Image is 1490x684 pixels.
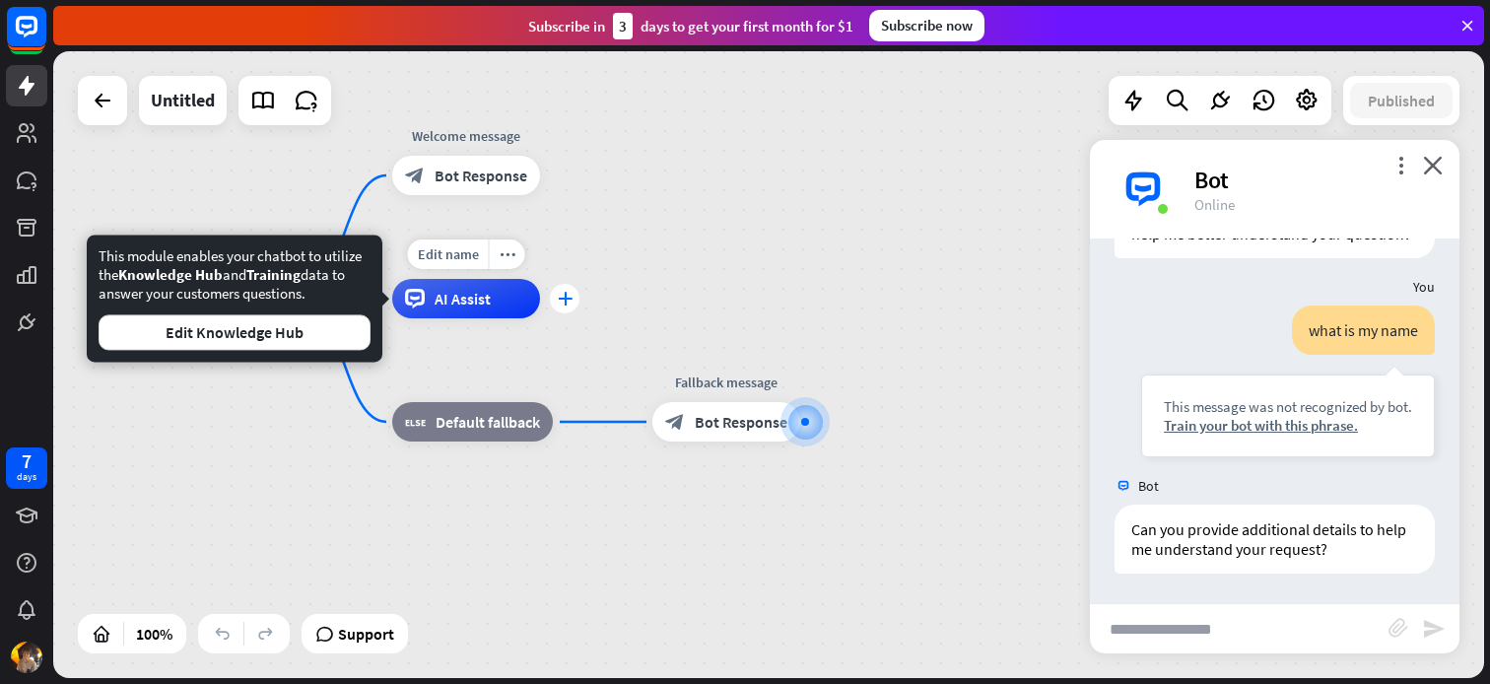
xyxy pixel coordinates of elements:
div: what is my name [1292,306,1435,355]
i: close [1423,156,1443,174]
div: 3 [613,13,633,39]
i: more_vert [1391,156,1410,174]
span: You [1413,278,1435,296]
div: Online [1194,195,1436,214]
i: block_bot_response [665,412,685,432]
div: 7 [22,452,32,470]
div: Can you provide additional details to help me understand your request? [1115,505,1435,574]
span: AI Assist [435,289,491,308]
i: more_horiz [500,247,515,262]
button: Open LiveChat chat widget [16,8,75,67]
span: Bot Response [435,166,527,185]
button: Published [1350,83,1453,118]
div: Bot [1194,165,1436,195]
i: plus [558,292,573,306]
div: days [17,470,36,484]
span: Bot [1138,477,1159,495]
div: Subscribe in days to get your first month for $1 [528,13,853,39]
i: block_bot_response [405,166,425,185]
span: Default fallback [436,412,540,432]
i: block_fallback [405,412,426,432]
span: Knowledge Hub [118,265,223,284]
a: 7 days [6,447,47,489]
div: Subscribe now [869,10,984,41]
span: Edit name [418,245,479,263]
button: Edit Knowledge Hub [99,314,371,350]
div: Untitled [151,76,215,125]
span: Bot Response [695,412,787,432]
span: Support [338,618,394,650]
i: block_attachment [1388,618,1408,638]
span: Training [246,265,301,284]
div: Fallback message [638,373,815,392]
div: This message was not recognized by bot. [1164,397,1412,416]
div: Train your bot with this phrase. [1164,416,1412,435]
div: 100% [130,618,178,650]
div: Welcome message [377,126,555,146]
i: send [1422,617,1446,641]
div: This module enables your chatbot to utilize the and data to answer your customers questions. [99,246,371,350]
